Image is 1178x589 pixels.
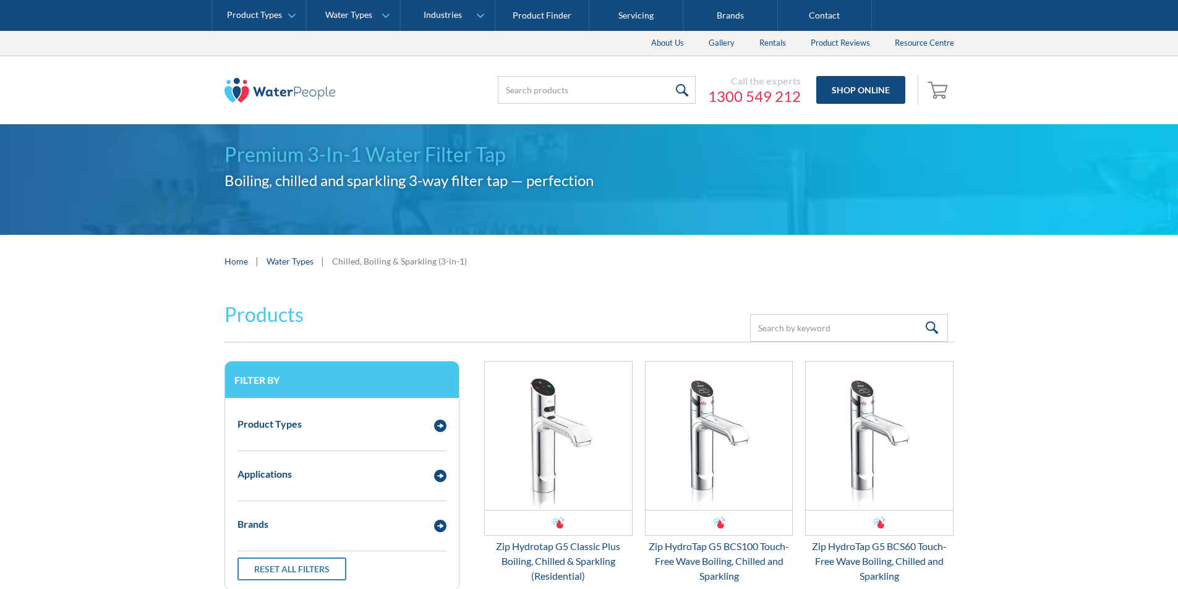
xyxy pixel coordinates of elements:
input: Search by keyword [750,314,948,342]
img: Zip HydroTap G5 BCS60 Touch-Free Wave Boiling, Chilled and Sparkling [806,362,953,510]
h1: Premium 3-In-1 Water Filter Tap [224,140,954,169]
a: Reset all filters [237,557,346,580]
a: Water Types [267,255,314,268]
img: The Water People [224,78,336,103]
div: Zip HydroTap G5 BCS60 Touch-Free Wave Boiling, Chilled and Sparkling [805,539,954,583]
div: | [320,253,326,268]
div: Applications [237,467,292,481]
img: Zip Hydrotap G5 Classic Plus Boiling, Chilled & Sparkling (Residential) [485,362,632,510]
div: Water Types [325,10,372,20]
a: Gallery [696,31,747,56]
a: Resource Centre [882,31,967,56]
img: Zip HydroTap G5 BCS100 Touch-Free Wave Boiling, Chilled and Sparkling [646,362,793,510]
a: Rentals [747,31,798,56]
div: Product Types [227,10,282,20]
a: Home [224,255,248,268]
a: 1300 549 212 [708,87,801,106]
a: Shop Online [816,76,905,104]
a: About Us [639,31,696,56]
input: Search products [498,76,696,104]
div: | [254,253,260,268]
a: Zip HydroTap G5 BCS60 Touch-Free Wave Boiling, Chilled and SparklingZip HydroTap G5 BCS60 Touch-F... [805,361,954,583]
div: Zip Hydrotap G5 Classic Plus Boiling, Chilled & Sparkling (Residential) [484,539,633,583]
a: Open cart [924,75,954,105]
h2: Products [224,300,304,329]
div: Chilled, Boiling & Sparkling (3-in-1) [332,255,467,268]
a: Zip Hydrotap G5 Classic Plus Boiling, Chilled & Sparkling (Residential)Zip Hydrotap G5 Classic Pl... [484,361,633,583]
a: Product Reviews [798,31,882,56]
h2: Boiling, chilled and sparkling 3-way filter tap — perfection [224,169,954,192]
div: Zip HydroTap G5 BCS100 Touch-Free Wave Boiling, Chilled and Sparkling [645,539,793,583]
div: Product Types [237,417,302,431]
h3: Filter by [234,374,450,386]
div: Industries [424,10,462,20]
div: Call the experts [708,75,801,87]
a: Zip HydroTap G5 BCS100 Touch-Free Wave Boiling, Chilled and SparklingZip HydroTap G5 BCS100 Touch... [645,361,793,583]
img: shopping cart [928,80,951,100]
div: Brands [237,517,268,532]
